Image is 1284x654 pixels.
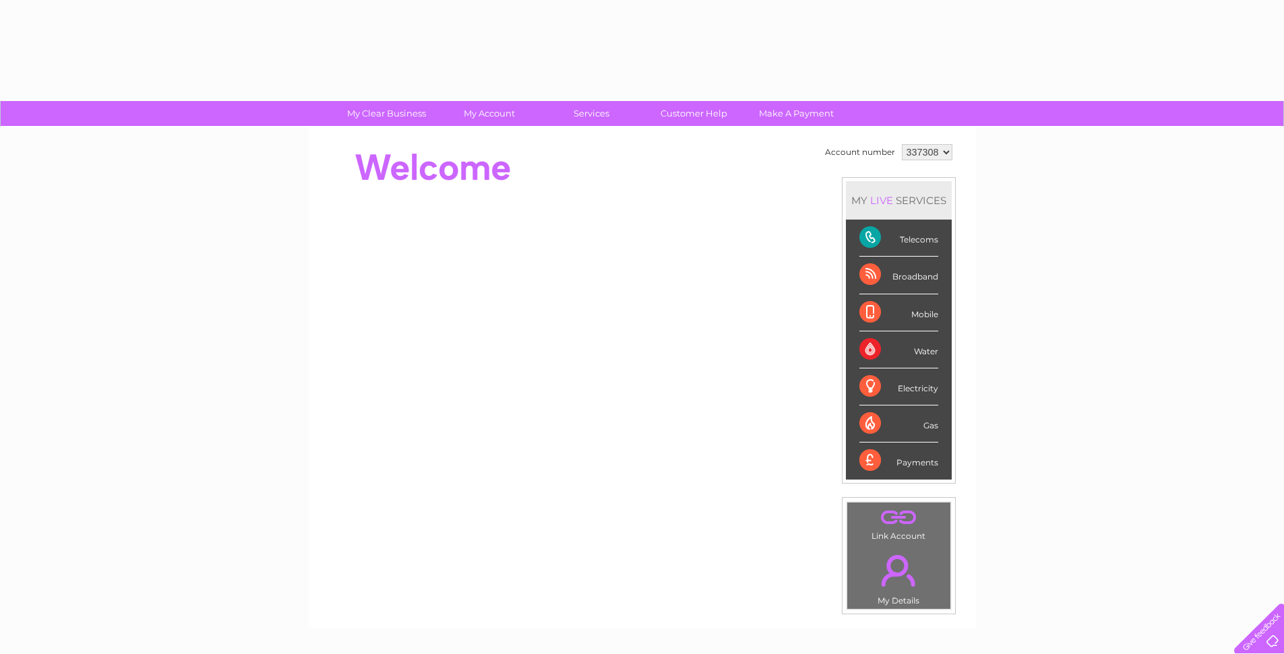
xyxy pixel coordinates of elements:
div: LIVE [867,194,896,207]
a: My Account [433,101,545,126]
a: Services [536,101,647,126]
a: Make A Payment [741,101,852,126]
a: . [851,506,947,529]
a: . [851,547,947,594]
div: Telecoms [859,220,938,257]
a: My Clear Business [331,101,442,126]
td: Account number [822,141,898,164]
div: Electricity [859,368,938,405]
td: Link Account [847,502,951,544]
div: Gas [859,405,938,443]
a: Customer Help [638,101,750,126]
div: Payments [859,443,938,479]
div: Water [859,331,938,368]
div: Broadband [859,257,938,294]
td: My Details [847,544,951,610]
div: Mobile [859,294,938,331]
div: MY SERVICES [846,181,952,220]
